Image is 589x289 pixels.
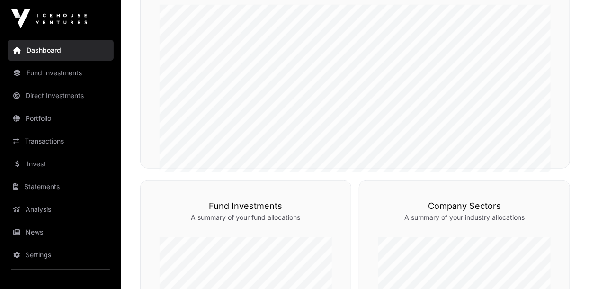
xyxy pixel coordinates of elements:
[8,63,114,83] a: Fund Investments
[11,9,87,28] img: Icehouse Ventures Logo
[160,199,332,213] h3: Fund Investments
[8,108,114,129] a: Portfolio
[8,40,114,61] a: Dashboard
[8,244,114,265] a: Settings
[542,244,589,289] iframe: Chat Widget
[8,199,114,220] a: Analysis
[8,222,114,243] a: News
[8,131,114,152] a: Transactions
[8,154,114,174] a: Invest
[160,213,332,222] p: A summary of your fund allocations
[8,85,114,106] a: Direct Investments
[378,199,551,213] h3: Company Sectors
[8,176,114,197] a: Statements
[378,213,551,222] p: A summary of your industry allocations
